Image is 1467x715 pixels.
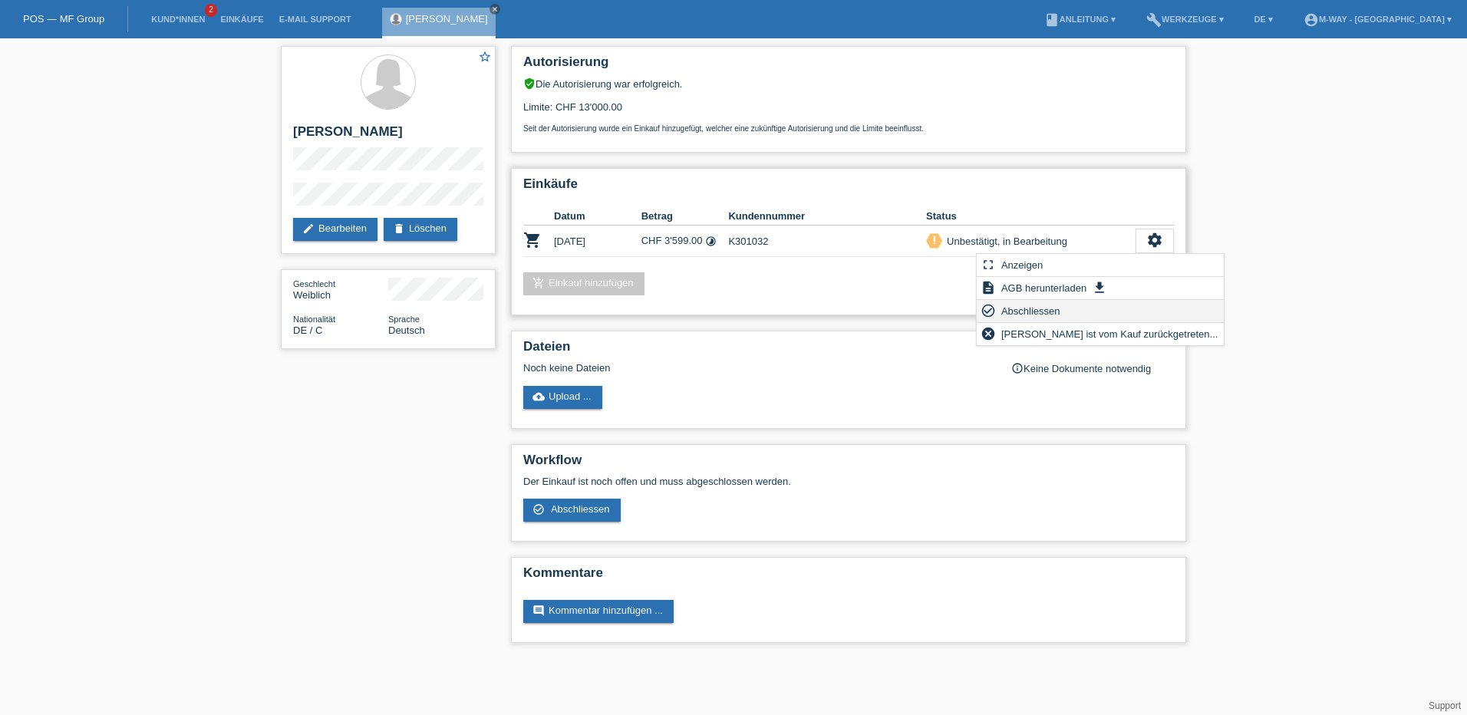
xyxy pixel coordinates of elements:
[523,600,674,623] a: commentKommentar hinzufügen ...
[523,176,1174,199] h2: Einkäufe
[981,257,996,272] i: fullscreen
[981,280,996,295] i: description
[1139,15,1231,24] a: buildWerkzeuge ▾
[705,236,717,247] i: 24 Raten
[490,4,500,15] a: close
[406,13,488,25] a: [PERSON_NAME]
[523,339,1174,362] h2: Dateien
[478,50,492,66] a: star_border
[641,226,729,257] td: CHF 3'599.00
[293,124,483,147] h2: [PERSON_NAME]
[728,226,926,257] td: K301032
[532,390,545,403] i: cloud_upload
[999,301,1063,320] span: Abschliessen
[1247,15,1281,24] a: DE ▾
[1429,700,1461,711] a: Support
[393,222,405,235] i: delete
[293,218,377,241] a: editBearbeiten
[551,503,610,515] span: Abschliessen
[1044,12,1060,28] i: book
[293,325,322,336] span: Deutschland / C / 26.03.2007
[728,207,926,226] th: Kundennummer
[523,386,602,409] a: cloud_uploadUpload ...
[523,272,644,295] a: add_shopping_cartEinkauf hinzufügen
[1296,15,1459,24] a: account_circlem-way - [GEOGRAPHIC_DATA] ▾
[1146,12,1162,28] i: build
[23,13,104,25] a: POS — MF Group
[523,54,1174,77] h2: Autorisierung
[523,90,1174,133] div: Limite: CHF 13'000.00
[293,279,335,288] span: Geschlecht
[143,15,213,24] a: Kund*innen
[926,207,1136,226] th: Status
[293,278,388,301] div: Weiblich
[532,277,545,289] i: add_shopping_cart
[929,235,940,245] i: priority_high
[999,278,1089,297] span: AGB herunterladen
[523,124,1174,133] p: Seit der Autorisierung wurde ein Einkauf hinzugefügt, welcher eine zukünftige Autorisierung und d...
[999,255,1045,274] span: Anzeigen
[532,503,545,516] i: check_circle_outline
[523,565,1174,588] h2: Kommentare
[491,5,499,13] i: close
[1011,362,1174,374] div: Keine Dokumente notwendig
[942,233,1067,249] div: Unbestätigt, in Bearbeitung
[1092,280,1107,295] i: get_app
[1304,12,1319,28] i: account_circle
[388,325,425,336] span: Deutsch
[523,499,621,522] a: check_circle_outline Abschliessen
[523,476,1174,487] p: Der Einkauf ist noch offen und muss abgeschlossen werden.
[523,231,542,249] i: POSP00026432
[523,77,536,90] i: verified_user
[641,207,729,226] th: Betrag
[1146,232,1163,249] i: settings
[388,315,420,324] span: Sprache
[478,50,492,64] i: star_border
[554,226,641,257] td: [DATE]
[1011,362,1024,374] i: info_outline
[523,77,1174,90] div: Die Autorisierung war erfolgreich.
[523,362,992,374] div: Noch keine Dateien
[523,453,1174,476] h2: Workflow
[213,15,271,24] a: Einkäufe
[554,207,641,226] th: Datum
[384,218,457,241] a: deleteLöschen
[272,15,359,24] a: E-Mail Support
[302,222,315,235] i: edit
[205,4,217,17] span: 2
[293,315,335,324] span: Nationalität
[981,303,996,318] i: check_circle_outline
[1037,15,1123,24] a: bookAnleitung ▾
[532,605,545,617] i: comment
